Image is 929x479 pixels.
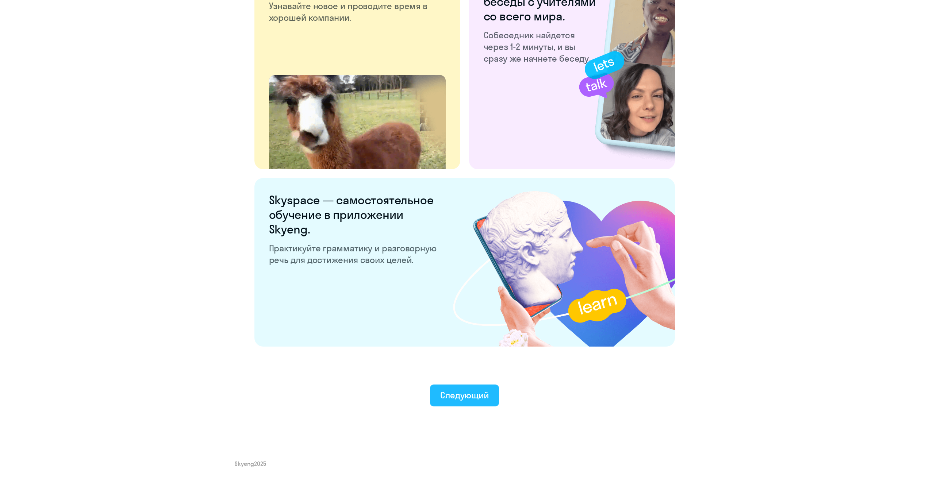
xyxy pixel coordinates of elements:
font: Собеседник найдется через 1-2 минуты, и вы сразу же начнете беседу. [484,30,591,64]
img: небесное пространство [453,178,675,347]
font: Следующий [440,390,489,401]
font: 2025 [254,460,266,467]
font: Узнавайте новое и проводите время в хорошей компании. [269,0,428,23]
font: Skyeng [235,460,254,467]
img: жизнь [269,75,446,169]
button: Следующий [430,385,499,406]
font: Skyspace — самостоятельное обучение в приложении Skyeng. [269,193,434,236]
font: Практикуйте грамматику и разговорную речь для достижения своих целей. [269,243,437,265]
